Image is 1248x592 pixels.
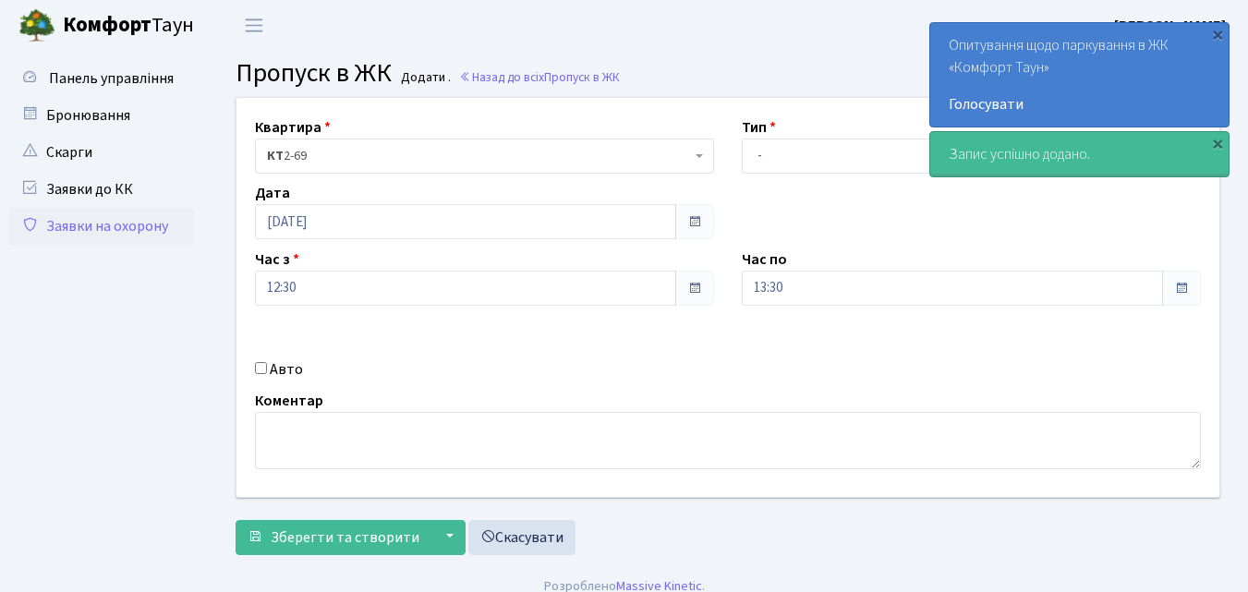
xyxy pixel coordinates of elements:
[63,10,194,42] span: Таун
[742,248,787,271] label: Час по
[949,93,1210,115] a: Голосувати
[930,132,1229,176] div: Запис успішно додано.
[468,520,576,555] a: Скасувати
[255,116,331,139] label: Квартира
[459,68,620,86] a: Назад до всіхПропуск в ЖК
[231,10,277,41] button: Переключити навігацію
[255,182,290,204] label: Дата
[9,208,194,245] a: Заявки на охорону
[1208,25,1227,43] div: ×
[1114,16,1226,36] b: [PERSON_NAME]
[9,134,194,171] a: Скарги
[742,116,776,139] label: Тип
[397,70,451,86] small: Додати .
[544,68,620,86] span: Пропуск в ЖК
[930,23,1229,127] div: Опитування щодо паркування в ЖК «Комфорт Таун»
[255,390,323,412] label: Коментар
[9,97,194,134] a: Бронювання
[49,68,174,89] span: Панель управління
[255,139,714,174] span: <b>КТ</b>&nbsp;&nbsp;&nbsp;&nbsp;2-69
[18,7,55,44] img: logo.png
[267,147,691,165] span: <b>КТ</b>&nbsp;&nbsp;&nbsp;&nbsp;2-69
[9,171,194,208] a: Заявки до КК
[267,147,284,165] b: КТ
[1114,15,1226,37] a: [PERSON_NAME]
[255,248,299,271] label: Час з
[236,54,392,91] span: Пропуск в ЖК
[63,10,151,40] b: Комфорт
[236,520,431,555] button: Зберегти та створити
[271,527,419,548] span: Зберегти та створити
[9,60,194,97] a: Панель управління
[270,358,303,381] label: Авто
[1208,134,1227,152] div: ×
